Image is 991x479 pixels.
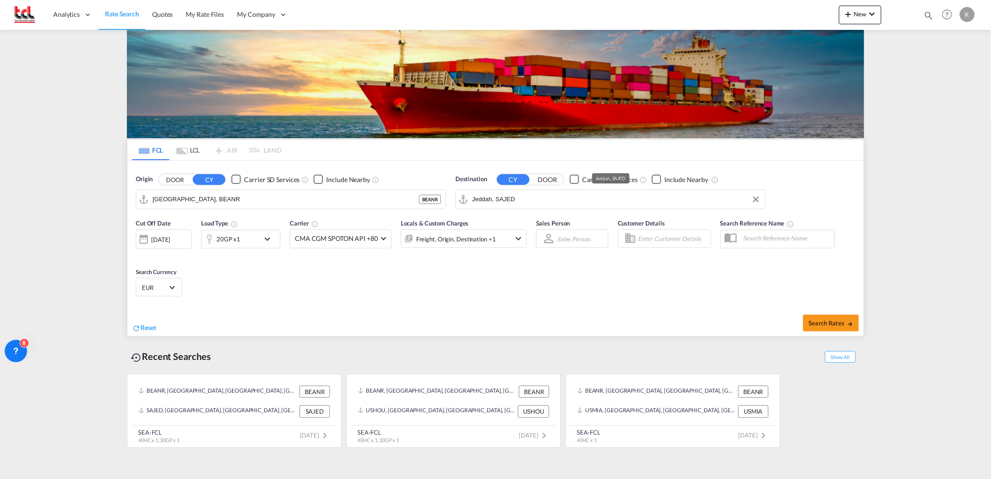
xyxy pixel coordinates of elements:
div: K [960,7,975,22]
div: USMIA [738,405,768,417]
md-checkbox: Checkbox No Ink [570,175,638,184]
div: SEA-FCL [138,428,180,437]
span: [DATE] [300,431,330,439]
md-input-container: Antwerp, BEANR [136,190,446,209]
md-icon: Unchecked: Ignores neighbouring ports when fetching rates.Checked : Includes neighbouring ports w... [372,176,379,183]
md-icon: icon-refresh [132,324,140,332]
md-icon: Unchecked: Search for CY (Container Yard) services for all selected carriers.Checked : Search for... [301,176,309,183]
div: USMIA, Miami, FL, United States, North America, Americas [577,405,736,417]
img: 7f4c0620383011eea051fdf82ba72442.jpeg [14,4,35,25]
span: My Company [237,10,275,19]
span: 40HC x 1 [577,437,597,443]
md-icon: icon-chevron-right [758,430,769,441]
span: 40HC x 1, 20GP x 1 [138,437,180,443]
div: SAJED [300,405,330,417]
md-icon: The selected Trucker/Carrierwill be displayed in the rate results If the rates are from another f... [311,220,319,228]
md-pagination-wrapper: Use the left and right arrow keys to navigate between tabs [132,140,281,160]
div: BEANR [519,386,549,398]
md-tab-item: FCL [132,140,169,160]
span: Search Reference Name [720,219,795,227]
md-tab-item: LCL [169,140,207,160]
div: Freight Origin Destination Factory Stuffingicon-chevron-down [401,229,527,248]
div: 20GP x1icon-chevron-down [201,230,280,248]
md-checkbox: Checkbox No Ink [652,175,708,184]
div: SEA-FCL [577,428,600,437]
span: Analytics [53,10,80,19]
div: BEANR, Antwerp, Belgium, Western Europe, Europe [358,386,516,398]
span: Quotes [152,10,173,18]
recent-search-card: BEANR, [GEOGRAPHIC_DATA], [GEOGRAPHIC_DATA], [GEOGRAPHIC_DATA], [GEOGRAPHIC_DATA] BEANRUSHOU, [GE... [346,374,561,448]
span: Reset [140,324,156,331]
input: Search by Port [153,192,419,206]
md-checkbox: Checkbox No Ink [314,175,370,184]
recent-search-card: BEANR, [GEOGRAPHIC_DATA], [GEOGRAPHIC_DATA], [GEOGRAPHIC_DATA], [GEOGRAPHIC_DATA] BEANRSAJED, [GE... [127,374,342,448]
div: Freight Origin Destination Factory Stuffing [416,232,496,246]
span: Carrier [290,219,319,227]
span: Customer Details [618,219,665,227]
md-datepicker: Select [136,248,143,261]
span: Search Rates [809,319,853,327]
span: Origin [136,175,153,184]
div: Jeddah, SAJED [596,173,626,183]
div: USHOU, Houston, TX, United States, North America, Americas [358,405,516,417]
span: Sales Person [536,219,570,227]
md-icon: Unchecked: Search for CY (Container Yard) services for all selected carriers.Checked : Search for... [640,176,647,183]
button: Clear Input [749,192,763,206]
button: CY [497,174,530,185]
div: icon-magnify [923,10,934,24]
div: BEANR [419,195,441,204]
button: icon-plus 400-fgNewicon-chevron-down [839,6,881,24]
div: USHOU [518,405,549,417]
span: Help [939,7,955,22]
div: 20GP x1 [216,232,240,246]
md-select: Select Currency: € EUREuro [141,281,177,294]
img: LCL+%26+FCL+BACKGROUND.png [127,30,864,138]
md-icon: icon-chevron-right [538,430,550,441]
span: [DATE] [519,431,550,439]
md-icon: icon-chevron-down [513,233,524,244]
span: Cut Off Date [136,219,171,227]
span: Locals & Custom Charges [401,219,469,227]
span: Load Type [201,219,238,227]
md-icon: icon-information-outline [230,220,238,228]
div: SEA-FCL [357,428,399,437]
input: Search Reference Name [738,231,834,245]
span: EUR [142,283,168,292]
div: Carrier SD Services [244,175,300,184]
div: BEANR [300,386,330,398]
button: Search Ratesicon-arrow-right [803,315,859,331]
span: My Rate Files [186,10,224,18]
div: icon-refreshReset [132,323,156,333]
button: DOOR [159,174,191,185]
div: SAJED, Jeddah, Saudi Arabia, Middle East, Middle East [139,405,297,417]
span: 40HC x 1, 20GP x 1 [357,437,399,443]
md-checkbox: Checkbox No Ink [231,175,300,184]
md-icon: icon-plus 400-fg [843,8,854,20]
md-icon: Your search will be saved by the below given name [787,220,795,228]
div: Help [939,7,960,23]
div: Include Nearby [326,175,370,184]
span: Destination [455,175,487,184]
div: BEANR, Antwerp, Belgium, Western Europe, Europe [139,386,297,398]
div: Carrier SD Services [582,175,638,184]
span: New [843,10,878,18]
span: CMA CGM SPOTON API +80 [295,234,378,243]
recent-search-card: BEANR, [GEOGRAPHIC_DATA], [GEOGRAPHIC_DATA], [GEOGRAPHIC_DATA], [GEOGRAPHIC_DATA] BEANRUSMIA, [GE... [565,374,780,448]
div: Recent Searches [127,346,215,367]
span: Rate Search [105,10,139,18]
md-icon: icon-backup-restore [131,352,142,363]
div: Origin DOOR CY Checkbox No InkUnchecked: Search for CY (Container Yard) services for all selected... [127,161,864,336]
input: Search by Port [472,192,761,206]
md-icon: icon-magnify [923,10,934,21]
div: BEANR, Antwerp, Belgium, Western Europe, Europe [577,386,736,398]
input: Enter Customer Details [638,232,708,246]
button: CY [193,174,225,185]
button: DOOR [531,174,564,185]
md-select: Sales Person [556,232,592,246]
div: [DATE] [136,229,192,249]
div: [DATE] [151,235,170,244]
md-icon: icon-chevron-right [319,430,330,441]
span: [DATE] [739,431,769,439]
span: Show All [825,351,856,363]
